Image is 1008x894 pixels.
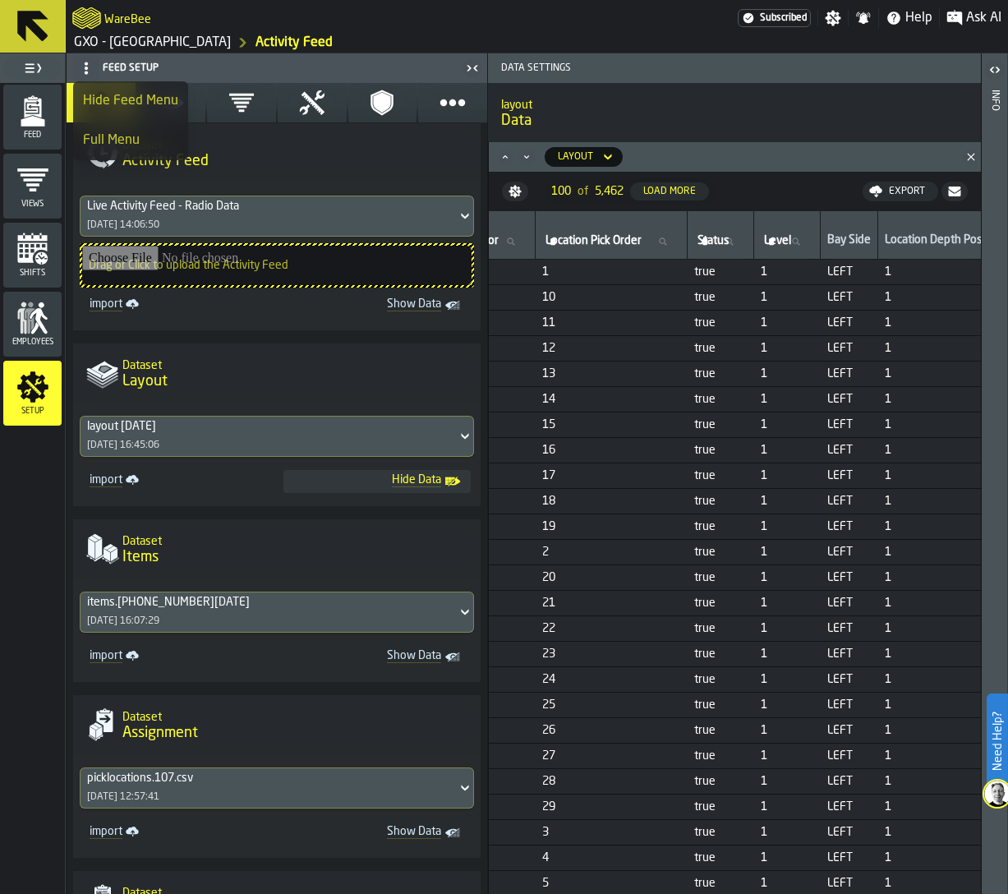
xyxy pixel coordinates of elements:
[495,62,981,74] span: Data Settings
[87,200,450,213] div: DropdownMenuValue-445ce752-e80d-45b9-a301-b2db1341c796
[827,851,872,864] span: LEFT
[290,297,441,314] span: Show Data
[87,440,159,451] div: [DATE] 16:45:06
[988,695,1006,787] label: Need Help?
[80,196,474,237] div: DropdownMenuValue-445ce752-e80d-45b9-a301-b2db1341c796[DATE] 14:06:50
[697,234,730,247] span: label
[542,265,681,279] span: 1
[827,775,872,788] span: LEFT
[495,149,515,165] button: Maximize
[3,338,62,347] span: Employees
[885,698,1006,712] span: 1
[542,291,681,304] span: 10
[694,469,748,482] span: true
[542,877,681,890] span: 5
[122,356,471,372] h2: Sub Title
[761,647,814,661] span: 1
[827,826,872,839] span: LEFT
[827,724,872,737] span: LEFT
[761,571,814,584] span: 1
[761,367,814,380] span: 1
[885,749,1006,763] span: 1
[827,469,872,482] span: LEFT
[542,546,681,559] span: 2
[761,826,814,839] span: 1
[940,8,1008,28] label: button-toggle-Ask AI
[694,724,748,737] span: true
[73,123,481,182] div: title-Activity Feed
[694,673,748,686] span: true
[827,418,872,431] span: LEFT
[542,367,681,380] span: 13
[761,698,814,712] span: 1
[764,234,791,247] span: label
[694,698,748,712] span: true
[885,316,1006,329] span: 1
[882,186,932,197] div: Export
[80,767,474,809] div: DropdownMenuValue-e91ab5da-66c9-474e-b534-d27c2a0c0e40[DATE] 12:57:41
[961,149,981,165] button: Close
[694,749,748,763] span: true
[694,444,748,457] span: true
[849,10,878,26] label: button-toggle-Notifications
[885,342,1006,355] span: 1
[290,825,441,841] span: Show Data
[72,3,101,33] a: logo-header
[87,219,159,231] div: [DATE] 14:06:50
[3,361,62,426] li: menu Setup
[3,223,62,288] li: menu Shifts
[542,571,681,584] span: 20
[885,622,1006,635] span: 1
[542,749,681,763] span: 27
[694,316,748,329] span: true
[827,316,872,329] span: LEFT
[827,520,872,533] span: LEFT
[885,851,1006,864] span: 1
[542,851,681,864] span: 4
[73,81,188,121] li: dropdown-item
[738,9,811,27] a: link-to-/wh/i/ae0cd702-8cb1-4091-b3be-0aee77957c79/settings/billing
[87,615,159,627] div: [DATE] 16:07:29
[885,291,1006,304] span: 1
[761,546,814,559] span: 1
[3,57,62,80] label: button-toggle-Toggle Full Menu
[885,444,1006,457] span: 1
[122,372,168,390] span: Layout
[542,826,681,839] span: 3
[966,8,1001,28] span: Ask AI
[885,367,1006,380] span: 1
[885,393,1006,406] span: 1
[761,851,814,864] span: 1
[885,233,1005,250] div: Location Depth Position
[885,724,1006,737] span: 1
[3,407,62,416] span: Setup
[827,444,872,457] span: LEFT
[283,294,471,317] a: toggle-dataset-table-Show Data
[827,495,872,508] span: LEFT
[885,800,1006,813] span: 1
[885,673,1006,686] span: 1
[122,707,471,724] h2: Sub Title
[761,749,814,763] span: 1
[542,444,681,457] span: 16
[885,826,1006,839] span: 1
[502,182,528,201] button: button-
[542,231,680,252] input: label
[542,469,681,482] span: 17
[80,592,474,633] div: DropdownMenuValue-46a902e3-4046-4f05-b773-225c6ac48dac[DATE] 16:07:29
[73,519,481,578] div: title-Items
[72,33,537,53] nav: Breadcrumb
[738,9,811,27] div: Menu Subscription
[87,596,450,609] div: DropdownMenuValue-46a902e3-4046-4f05-b773-225c6ac48dac
[517,149,536,165] button: Minimize
[82,246,472,285] input: Drag or Click to upload the Activity Feed
[73,121,188,160] li: dropdown-item
[761,265,814,279] span: 1
[73,695,481,754] div: title-Assignment
[885,546,1006,559] span: 1
[694,622,748,635] span: true
[827,291,872,304] span: LEFT
[827,622,872,635] span: LEFT
[87,420,450,433] div: DropdownMenuValue-0be305dc-435a-4548-8f7e-b08de7d0e78c
[290,649,441,666] span: Show Data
